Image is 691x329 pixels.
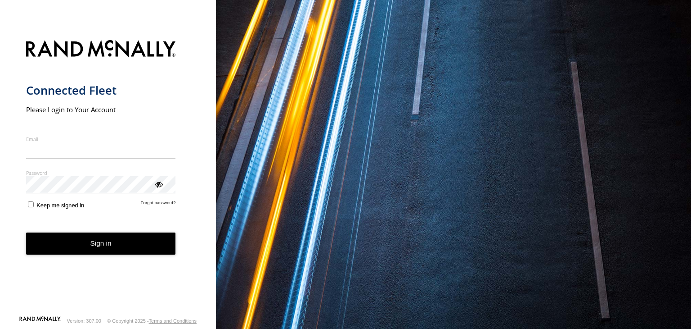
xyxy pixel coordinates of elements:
[154,179,163,188] div: ViewPassword
[28,201,34,207] input: Keep me signed in
[149,318,197,324] a: Terms and Conditions
[67,318,101,324] div: Version: 307.00
[141,200,176,209] a: Forgot password?
[26,233,176,255] button: Sign in
[36,202,84,209] span: Keep me signed in
[107,318,197,324] div: © Copyright 2025 -
[26,105,176,114] h2: Please Login to Your Account
[26,169,176,176] label: Password
[19,316,61,325] a: Visit our Website
[26,83,176,98] h1: Connected Fleet
[26,38,176,61] img: Rand McNally
[26,35,190,315] form: main
[26,136,176,142] label: Email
